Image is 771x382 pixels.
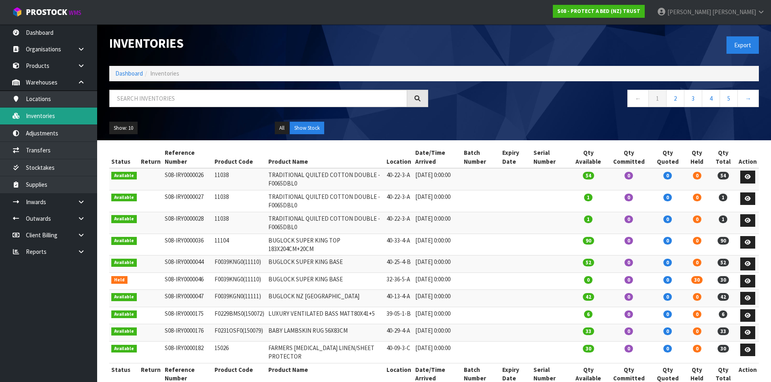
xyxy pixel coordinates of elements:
span: 0 [624,259,633,266]
span: 33 [583,327,594,335]
th: Product Code [212,146,266,168]
td: [DATE] 0:00:00 [413,255,462,273]
span: Available [111,345,137,353]
td: 11038 [212,212,266,234]
span: (150079) [242,327,263,334]
td: 39-05-1-B [384,307,413,324]
span: 0 [663,310,672,318]
td: BUGLOCK SUPER KING TOP 183X204CM+20CM [266,234,384,255]
span: (11111) [243,292,261,300]
td: BUGLOCK NZ [GEOGRAPHIC_DATA] [266,290,384,307]
button: Show: 10 [109,122,138,135]
td: F0039KGN0 [212,290,266,307]
span: 1 [584,194,593,201]
span: 0 [663,276,672,284]
span: 30 [583,345,594,352]
span: 30 [691,276,703,284]
td: 11038 [212,190,266,212]
th: Location [384,146,413,168]
a: 3 [684,90,702,107]
span: 0 [624,276,633,284]
span: 0 [693,327,701,335]
span: 0 [624,345,633,352]
span: 0 [663,215,672,223]
span: 0 [663,345,672,352]
td: 40-22-3-A [384,190,413,212]
td: [DATE] 0:00:00 [413,234,462,255]
span: [PERSON_NAME] [667,8,711,16]
a: 2 [666,90,684,107]
td: BUGLOCK SUPER KING BASE [266,255,384,273]
td: 15026 [212,341,266,363]
td: TRADITIONAL QUILTED COTTON DOUBLE - F0065DBL0 [266,168,384,190]
td: BUGLOCK SUPER KING BASE [266,272,384,290]
span: 0 [693,237,701,245]
td: 11104 [212,234,266,255]
a: S08 - PROTECT A BED (NZ) TRUST [553,5,645,18]
span: 1 [719,215,727,223]
small: WMS [69,9,81,17]
input: Search inventories [109,90,407,107]
a: Dashboard [115,70,143,77]
a: 5 [720,90,738,107]
span: 30 [718,345,729,352]
span: 1 [719,194,727,201]
td: F0229BMS0 [212,307,266,324]
span: ProStock [26,7,67,17]
span: (150072) [244,310,264,317]
td: TRADITIONAL QUILTED COTTON DOUBLE - F0065DBL0 [266,212,384,234]
span: Available [111,327,137,336]
td: TRADITIONAL QUILTED COTTON DOUBLE - F0065DBL0 [266,190,384,212]
th: Qty Quoted [651,146,685,168]
span: 0 [624,293,633,301]
th: Qty Held [684,146,709,168]
th: Reference Number [163,146,213,168]
td: [DATE] 0:00:00 [413,341,462,363]
td: 11038 [212,168,266,190]
td: [DATE] 0:00:00 [413,324,462,342]
th: Date/Time Arrived [413,146,462,168]
span: 0 [584,276,593,284]
span: 6 [584,310,593,318]
span: 0 [693,310,701,318]
span: 0 [624,327,633,335]
span: Available [111,259,137,267]
td: 40-33-4-A [384,234,413,255]
button: Export [726,36,759,54]
th: Qty Available [569,146,607,168]
span: (11110) [243,275,261,283]
span: 0 [624,194,633,201]
span: 0 [693,172,701,179]
span: (11110) [243,258,261,266]
td: 40-09-3-C [384,341,413,363]
td: [DATE] 0:00:00 [413,272,462,290]
span: 0 [663,194,672,201]
span: 0 [624,237,633,245]
span: [PERSON_NAME] [712,8,756,16]
span: Available [111,310,137,319]
td: 40-22-3-A [384,168,413,190]
td: [DATE] 0:00:00 [413,168,462,190]
span: 42 [583,293,594,301]
span: 0 [663,327,672,335]
td: S08-IRY0000176 [163,324,213,342]
td: BABY LAMBSKIN RUG 56X83CM [266,324,384,342]
td: [DATE] 0:00:00 [413,212,462,234]
span: 0 [693,293,701,301]
td: 40-29-4-A [384,324,413,342]
td: 40-25-4-B [384,255,413,273]
span: Available [111,172,137,180]
td: S08-IRY0000026 [163,168,213,190]
span: 0 [693,345,701,352]
th: Qty Committed [607,146,651,168]
th: Serial Number [531,146,569,168]
td: F0039KNG0 [212,255,266,273]
span: Available [111,194,137,202]
span: 1 [584,215,593,223]
td: S08-IRY0000036 [163,234,213,255]
td: S08-IRY0000044 [163,255,213,273]
button: Show Stock [290,122,324,135]
td: 40-22-3-A [384,212,413,234]
span: 0 [624,172,633,179]
a: 1 [648,90,667,107]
